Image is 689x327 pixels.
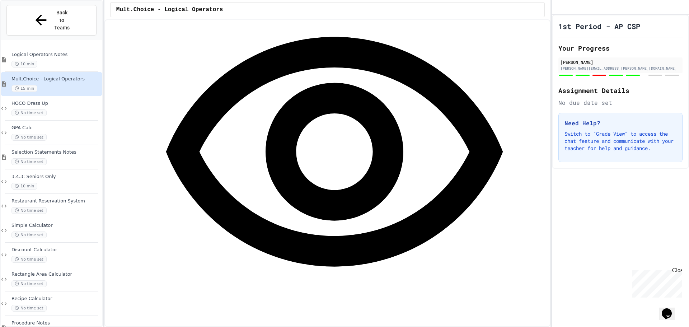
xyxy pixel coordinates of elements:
span: HOCO Dress Up [11,101,101,107]
span: No time set [11,232,47,238]
h1: 1st Period - AP CSP [558,21,640,31]
p: Switch to "Grade View" to access the chat feature and communicate with your teacher for help and ... [564,130,676,152]
span: Mult.Choice - Logical Operators [11,76,101,82]
iframe: chat widget [629,267,682,298]
span: Recipe Calculator [11,296,101,302]
span: No time set [11,134,47,141]
span: Back to Teams [53,9,70,32]
button: Back to Teams [6,5,97,36]
div: Chat with us now!Close [3,3,50,46]
span: No time set [11,207,47,214]
span: Mult.Choice - Logical Operators [116,5,223,14]
span: No time set [11,256,47,263]
h2: Your Progress [558,43,683,53]
span: No time set [11,158,47,165]
div: [PERSON_NAME][EMAIL_ADDRESS][PERSON_NAME][DOMAIN_NAME] [561,66,680,71]
span: Procedure Notes [11,320,101,326]
span: Discount Calculator [11,247,101,253]
span: Rectangle Area Calculator [11,271,101,277]
div: No due date set [558,98,683,107]
span: Selection Statements Notes [11,149,101,155]
h2: Assignment Details [558,85,683,95]
span: No time set [11,305,47,312]
span: GPA Calc [11,125,101,131]
div: [PERSON_NAME] [561,59,680,65]
span: 15 min [11,85,37,92]
span: No time set [11,280,47,287]
h3: Need Help? [564,119,676,127]
span: No time set [11,109,47,116]
span: Restaurant Reservation System [11,198,101,204]
span: 3.4.3: Seniors Only [11,174,101,180]
span: 10 min [11,61,37,67]
span: Logical Operators Notes [11,52,101,58]
span: 10 min [11,183,37,190]
span: Simple Calculator [11,223,101,229]
iframe: chat widget [659,298,682,320]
